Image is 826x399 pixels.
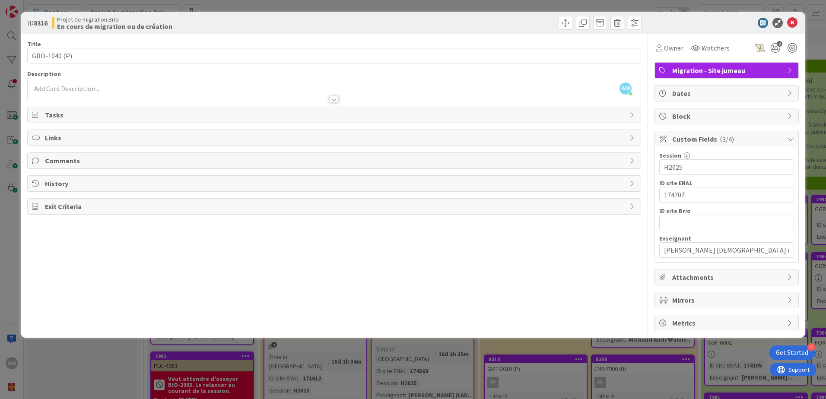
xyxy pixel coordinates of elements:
[769,345,815,360] div: Open Get Started checklist, remaining modules: 4
[27,70,61,78] span: Description
[27,40,41,48] label: Title
[672,272,783,282] span: Attachments
[659,207,691,215] label: ID site Brio
[702,43,730,53] span: Watchers
[619,82,632,95] span: AM
[18,1,39,12] span: Support
[720,135,734,143] span: ( 3/4 )
[45,178,625,189] span: History
[777,41,782,47] span: 2
[27,48,641,63] input: type card name here...
[807,343,815,351] div: 4
[45,155,625,166] span: Comments
[672,65,783,76] span: Migration - Site jumeau
[57,23,172,30] b: En cours de migration ou de création
[672,295,783,305] span: Mirrors
[27,18,48,28] span: ID
[45,133,625,143] span: Links
[57,16,172,23] span: Projet de migration Brio
[672,318,783,328] span: Metrics
[672,111,783,121] span: Block
[34,19,48,27] b: 8316
[664,43,683,53] span: Owner
[672,88,783,98] span: Dates
[776,348,808,357] div: Get Started
[659,234,691,242] label: Enseignant
[45,110,625,120] span: Tasks
[659,179,692,187] label: ID site ENA1
[672,134,783,144] span: Custom Fields
[45,201,625,212] span: Exit Criteria
[659,152,681,159] label: Session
